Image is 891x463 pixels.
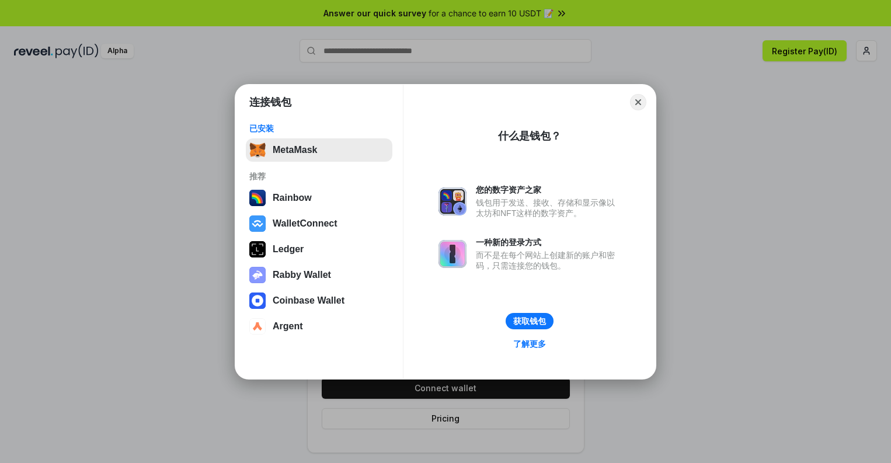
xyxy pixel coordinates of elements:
div: 了解更多 [513,339,546,349]
div: 而不是在每个网站上创建新的账户和密码，只需连接您的钱包。 [476,250,621,271]
button: Rainbow [246,186,392,210]
button: Argent [246,315,392,338]
img: svg+xml,%3Csvg%20width%3D%2228%22%20height%3D%2228%22%20viewBox%3D%220%200%2028%2028%22%20fill%3D... [249,318,266,335]
button: Close [630,94,646,110]
img: svg+xml,%3Csvg%20xmlns%3D%22http%3A%2F%2Fwww.w3.org%2F2000%2Fsvg%22%20fill%3D%22none%22%20viewBox... [438,187,467,215]
div: 一种新的登录方式 [476,237,621,248]
img: svg+xml,%3Csvg%20xmlns%3D%22http%3A%2F%2Fwww.w3.org%2F2000%2Fsvg%22%20width%3D%2228%22%20height%3... [249,241,266,257]
div: Argent [273,321,303,332]
button: MetaMask [246,138,392,162]
div: Ledger [273,244,304,255]
div: 推荐 [249,171,389,182]
div: 您的数字资产之家 [476,184,621,195]
button: 获取钱包 [506,313,554,329]
div: Rainbow [273,193,312,203]
img: svg+xml,%3Csvg%20width%3D%2228%22%20height%3D%2228%22%20viewBox%3D%220%200%2028%2028%22%20fill%3D... [249,293,266,309]
div: Rabby Wallet [273,270,331,280]
img: svg+xml,%3Csvg%20width%3D%22120%22%20height%3D%22120%22%20viewBox%3D%220%200%20120%20120%22%20fil... [249,190,266,206]
img: svg+xml,%3Csvg%20xmlns%3D%22http%3A%2F%2Fwww.w3.org%2F2000%2Fsvg%22%20fill%3D%22none%22%20viewBox... [438,240,467,268]
button: WalletConnect [246,212,392,235]
img: svg+xml,%3Csvg%20fill%3D%22none%22%20height%3D%2233%22%20viewBox%3D%220%200%2035%2033%22%20width%... [249,142,266,158]
button: Ledger [246,238,392,261]
div: 钱包用于发送、接收、存储和显示像以太坊和NFT这样的数字资产。 [476,197,621,218]
div: WalletConnect [273,218,337,229]
div: 什么是钱包？ [498,129,561,143]
img: svg+xml,%3Csvg%20xmlns%3D%22http%3A%2F%2Fwww.w3.org%2F2000%2Fsvg%22%20fill%3D%22none%22%20viewBox... [249,267,266,283]
div: 已安装 [249,123,389,134]
button: Rabby Wallet [246,263,392,287]
a: 了解更多 [506,336,553,351]
h1: 连接钱包 [249,95,291,109]
button: Coinbase Wallet [246,289,392,312]
img: svg+xml,%3Csvg%20width%3D%2228%22%20height%3D%2228%22%20viewBox%3D%220%200%2028%2028%22%20fill%3D... [249,215,266,232]
div: 获取钱包 [513,316,546,326]
div: MetaMask [273,145,317,155]
div: Coinbase Wallet [273,295,344,306]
